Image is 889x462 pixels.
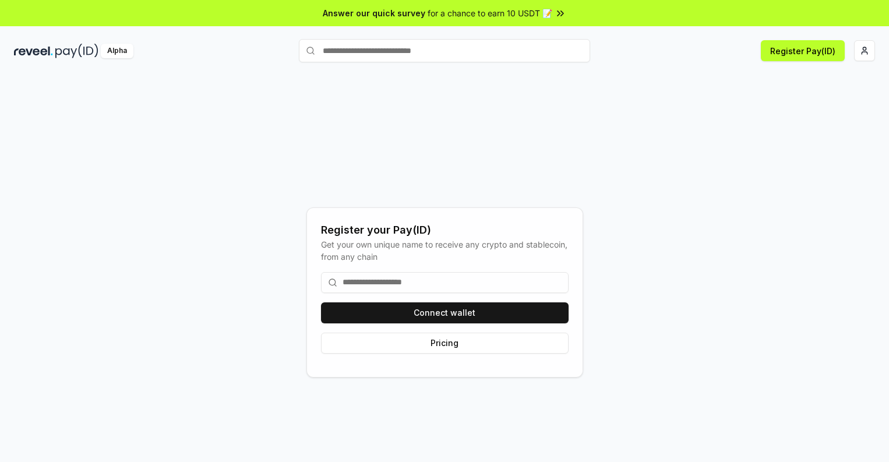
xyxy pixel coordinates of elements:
img: reveel_dark [14,44,53,58]
div: Alpha [101,44,133,58]
img: pay_id [55,44,98,58]
span: Answer our quick survey [323,7,425,19]
div: Get your own unique name to receive any crypto and stablecoin, from any chain [321,238,569,263]
span: for a chance to earn 10 USDT 📝 [428,7,552,19]
div: Register your Pay(ID) [321,222,569,238]
button: Connect wallet [321,302,569,323]
button: Register Pay(ID) [761,40,845,61]
button: Pricing [321,333,569,354]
